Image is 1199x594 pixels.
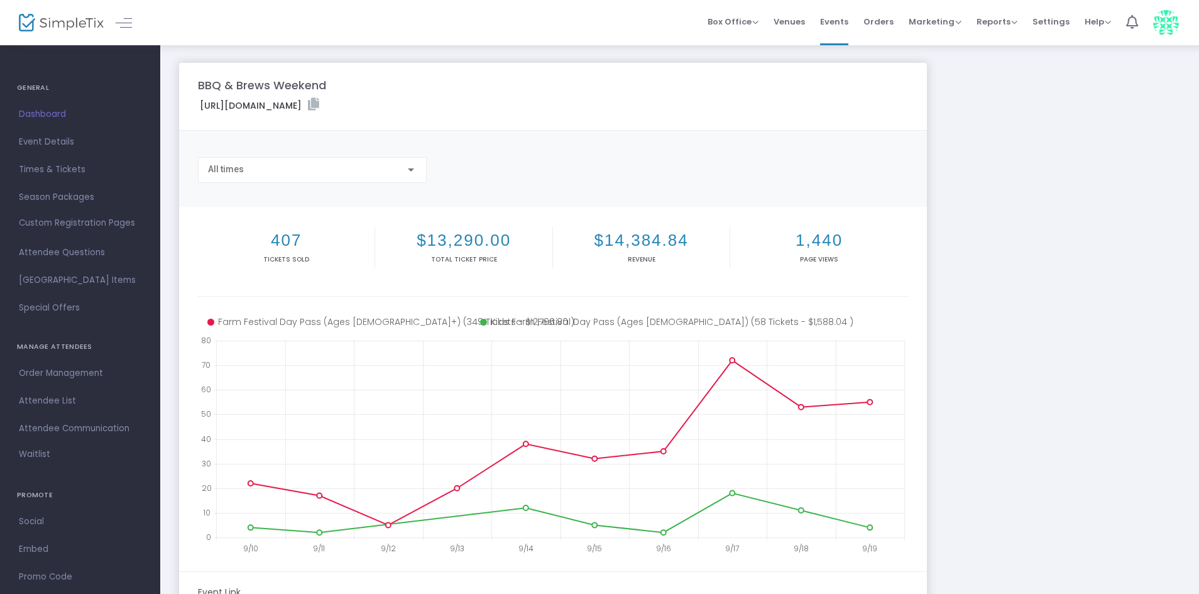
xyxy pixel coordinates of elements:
text: 20 [202,482,212,493]
span: Waitlist [19,448,50,461]
span: Season Packages [19,189,141,206]
span: Custom Registration Pages [19,217,135,229]
p: Tickets sold [200,255,372,264]
text: 10 [203,507,211,517]
h2: 1,440 [733,231,905,250]
h2: $13,290.00 [378,231,549,250]
span: Marketing [909,16,961,28]
text: 40 [201,433,211,444]
span: Box Office [708,16,758,28]
span: Reports [977,16,1017,28]
text: 9/17 [725,543,739,554]
text: 30 [202,458,211,468]
text: 9/16 [656,543,671,554]
p: Page Views [733,255,905,264]
p: Total Ticket Price [378,255,549,264]
span: Attendee Questions [19,245,141,261]
text: 9/13 [450,543,464,554]
text: 9/18 [794,543,809,554]
text: 0 [206,532,211,542]
text: 9/11 [313,543,325,554]
span: Venues [774,6,805,38]
text: 9/12 [381,543,396,554]
text: 80 [201,335,211,346]
span: Help [1085,16,1111,28]
text: 50 [201,409,211,419]
span: Social [19,514,141,530]
text: 70 [202,360,211,370]
p: Revenue [556,255,727,264]
span: Special Offers [19,300,141,316]
h4: GENERAL [17,75,143,101]
text: 9/14 [518,543,534,554]
span: Times & Tickets [19,162,141,178]
span: Events [820,6,848,38]
h4: MANAGE ATTENDEES [17,334,143,360]
text: 9/15 [587,543,602,554]
h2: $14,384.84 [556,231,727,250]
span: Attendee Communication [19,421,141,437]
span: Dashboard [19,106,141,123]
text: 9/19 [862,543,877,554]
span: Order Management [19,365,141,382]
span: Event Details [19,134,141,150]
span: Promo Code [19,569,141,585]
span: All times [208,164,244,174]
span: Orders [863,6,894,38]
text: 9/10 [243,543,258,554]
h4: PROMOTE [17,483,143,508]
span: [GEOGRAPHIC_DATA] Items [19,272,141,289]
label: [URL][DOMAIN_NAME] [200,98,319,113]
span: Settings [1032,6,1070,38]
span: Embed [19,541,141,558]
span: Attendee List [19,393,141,409]
m-panel-title: BBQ & Brews Weekend [198,77,326,94]
h2: 407 [200,231,372,250]
text: 60 [201,384,211,395]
